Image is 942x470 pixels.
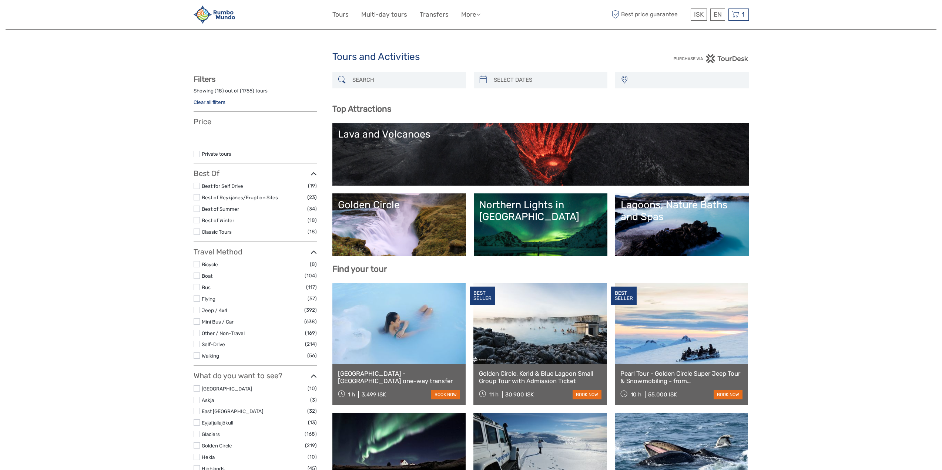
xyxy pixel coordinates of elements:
a: book now [714,390,742,399]
div: Golden Circle [338,199,460,211]
span: 1 h [348,391,355,398]
a: Clear all filters [194,99,225,105]
a: Best of Summer [202,206,239,212]
a: Tours [332,9,349,20]
div: 55.000 ISK [648,391,677,398]
a: Golden Circle [338,199,460,251]
span: (3) [310,396,317,404]
span: 10 h [631,391,641,398]
div: Lava and Volcanoes [338,128,743,140]
div: Lagoons, Nature Baths and Spas [621,199,743,223]
a: Bicycle [202,261,218,267]
span: (8) [310,260,317,268]
img: PurchaseViaTourDesk.png [673,54,748,63]
a: Askja [202,397,214,403]
input: SELECT DATES [491,74,604,87]
a: Flying [202,296,215,302]
label: 1755 [242,87,252,94]
a: Northern Lights in [GEOGRAPHIC_DATA] [479,199,602,251]
h3: Best Of [194,169,317,178]
span: 11 h [489,391,499,398]
a: Boat [202,273,212,279]
a: Golden Circle [202,443,232,449]
a: Jeep / 4x4 [202,307,227,313]
h1: Tours and Activities [332,51,610,63]
input: SEARCH [349,74,462,87]
a: Pearl Tour - Golden Circle Super Jeep Tour & Snowmobiling - from [GEOGRAPHIC_DATA] [620,370,743,385]
a: Private tours [202,151,231,157]
span: (10) [308,453,317,461]
span: (23) [307,193,317,202]
label: 18 [217,87,222,94]
span: (169) [305,329,317,337]
a: Best of Winter [202,217,234,223]
span: (19) [308,182,317,190]
strong: Filters [194,75,215,84]
a: Glaciers [202,431,220,437]
a: [GEOGRAPHIC_DATA] [202,386,252,392]
span: (214) [305,340,317,348]
a: More [461,9,480,20]
a: book now [431,390,460,399]
span: (638) [304,317,317,326]
h3: Price [194,117,317,126]
a: Mini Bus / Car [202,319,234,325]
h3: What do you want to see? [194,371,317,380]
a: Lagoons, Nature Baths and Spas [621,199,743,251]
a: Self-Drive [202,341,225,347]
div: 3.499 ISK [362,391,386,398]
span: (32) [307,407,317,415]
a: Walking [202,353,219,359]
div: Showing ( ) out of ( ) tours [194,87,317,99]
span: ISK [694,11,704,18]
b: Top Attractions [332,104,391,114]
div: 30.900 ISK [505,391,534,398]
span: (104) [305,271,317,280]
a: Eyjafjallajökull [202,420,233,426]
a: Best of Reykjanes/Eruption Sites [202,195,278,200]
img: 1892-3cdabdab-562f-44e9-842e-737c4ae7dc0a_logo_small.jpg [194,6,235,24]
a: Classic Tours [202,229,232,235]
a: East [GEOGRAPHIC_DATA] [202,408,263,414]
div: BEST SELLER [611,287,637,305]
span: (56) [307,351,317,360]
span: (57) [308,294,317,303]
span: (10) [308,384,317,393]
a: book now [573,390,601,399]
a: Transfers [420,9,449,20]
span: (117) [306,283,317,291]
a: Golden Circle, Kerid & Blue Lagoon Small Group Tour with Admission Ticket [479,370,601,385]
div: BEST SELLER [470,287,495,305]
b: Find your tour [332,264,387,274]
span: (168) [305,430,317,438]
span: (18) [308,216,317,224]
span: (219) [305,441,317,450]
span: (18) [308,227,317,236]
a: Lava and Volcanoes [338,128,743,180]
a: Hekla [202,454,215,460]
div: EN [710,9,725,21]
a: Multi-day tours [361,9,407,20]
span: 1 [741,11,745,18]
a: [GEOGRAPHIC_DATA] - [GEOGRAPHIC_DATA] one-way transfer [338,370,460,385]
span: Best price guarantee [610,9,689,21]
a: Bus [202,284,211,290]
a: Best for Self Drive [202,183,243,189]
div: Northern Lights in [GEOGRAPHIC_DATA] [479,199,602,223]
span: (34) [307,204,317,213]
span: (392) [304,306,317,314]
span: (13) [308,418,317,427]
h3: Travel Method [194,247,317,256]
a: Other / Non-Travel [202,330,245,336]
